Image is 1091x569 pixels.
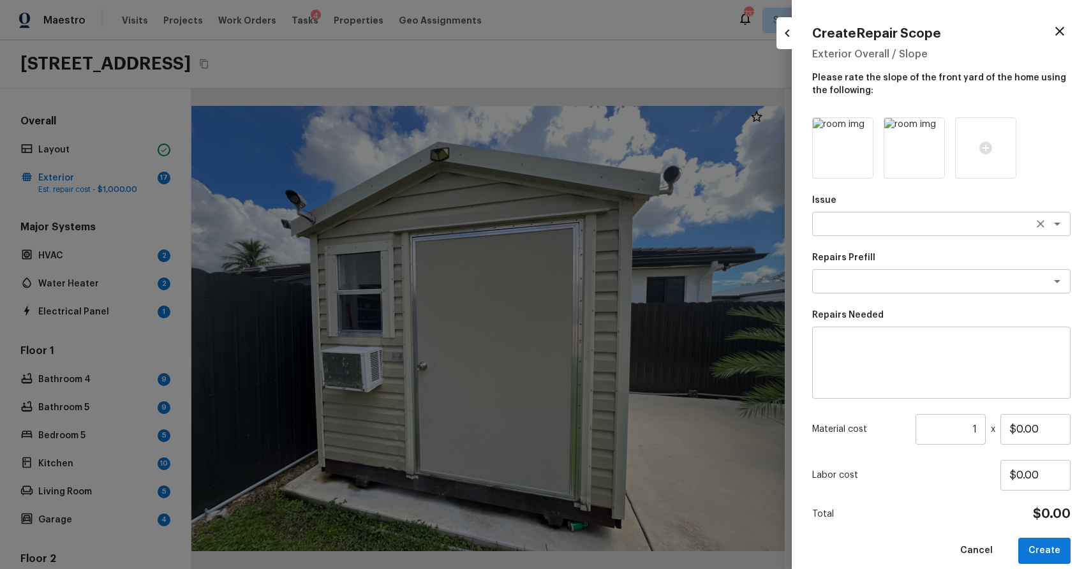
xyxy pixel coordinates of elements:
img: room img [884,118,944,178]
h4: Create Repair Scope [812,26,941,42]
div: x [812,414,1071,445]
button: Open [1048,215,1066,233]
p: Repairs Prefill [812,251,1071,264]
p: Issue [812,194,1071,207]
h4: $0.00 [1033,506,1071,522]
button: Create [1018,538,1071,564]
p: Material cost [812,423,910,436]
p: Please rate the slope of the front yard of the home using the following: [812,66,1071,97]
button: Clear [1032,215,1050,233]
p: Labor cost [812,469,1000,482]
img: room img [813,118,873,178]
p: Total [812,508,834,521]
button: Open [1048,272,1066,290]
p: Repairs Needed [812,309,1071,321]
h5: Exterior Overall / Slope [812,47,1071,61]
button: Cancel [950,538,1003,564]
